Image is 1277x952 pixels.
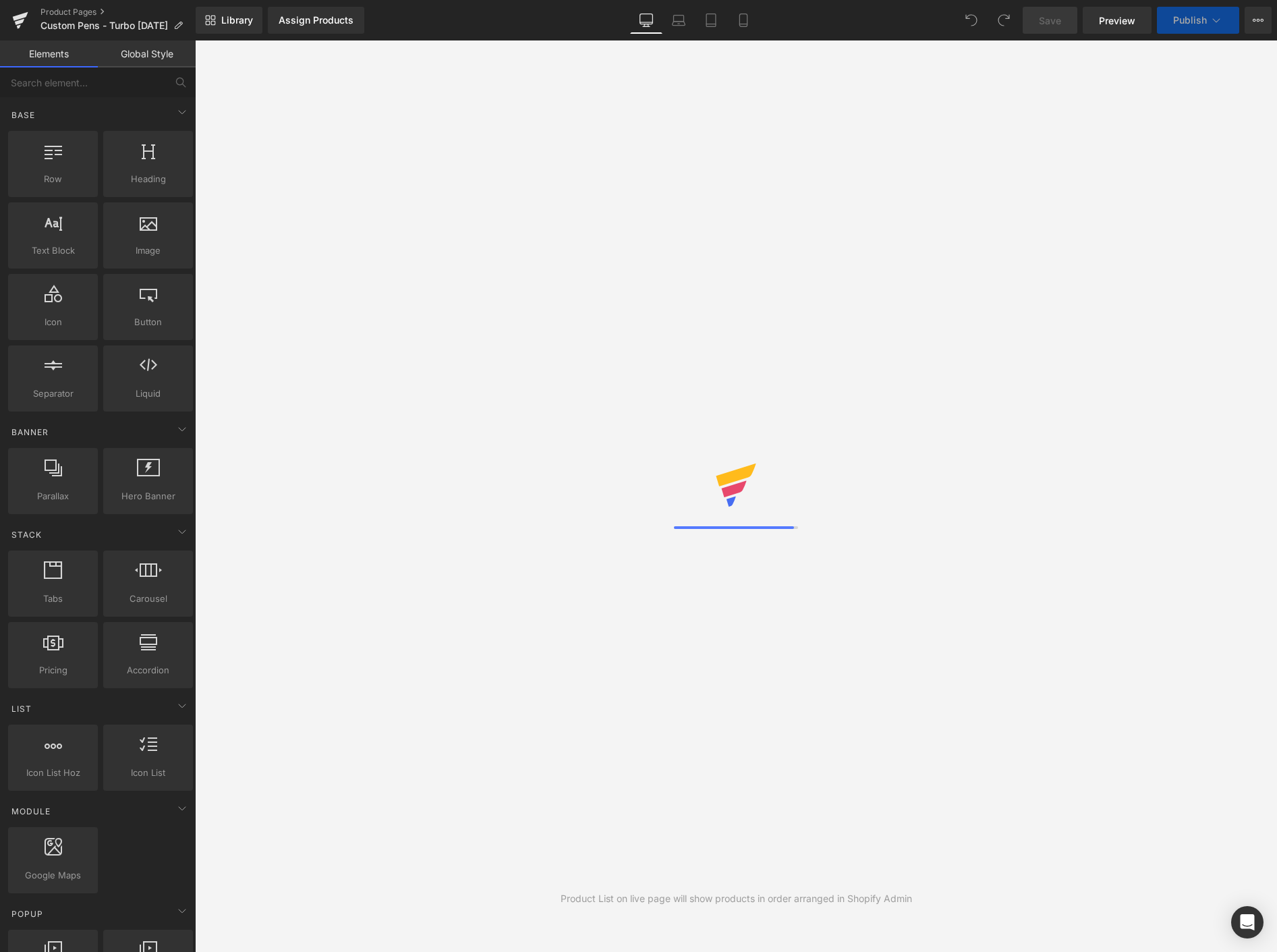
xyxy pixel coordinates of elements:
span: Publish [1173,15,1207,26]
button: More [1245,7,1272,34]
span: Icon List Hoz [12,766,94,780]
span: Carousel [107,592,189,606]
span: Google Maps [12,868,94,883]
span: Base [10,109,36,121]
span: Parallax [12,489,94,503]
span: Tabs [12,592,94,606]
span: Separator [12,387,94,401]
span: List [10,702,33,715]
span: Row [12,172,94,186]
span: Stack [10,528,43,541]
span: Popup [10,907,45,920]
button: Redo [990,7,1017,34]
span: Text Block [12,244,94,258]
a: Preview [1083,7,1152,34]
span: Preview [1099,13,1135,28]
span: Save [1039,13,1061,28]
span: Image [107,244,189,258]
div: Assign Products [279,15,353,26]
span: Module [10,805,52,818]
span: Pricing [12,663,94,677]
a: Global Style [98,40,196,67]
div: Product List on live page will show products in order arranged in Shopify Admin [561,891,912,906]
a: Product Pages [40,7,196,18]
button: Publish [1157,7,1239,34]
span: Hero Banner [107,489,189,503]
a: Laptop [662,7,695,34]
span: Button [107,315,189,329]
a: New Library [196,7,262,34]
span: Icon List [107,766,189,780]
div: Open Intercom Messenger [1231,906,1264,939]
button: Undo [958,7,985,34]
span: Custom Pens - Turbo [DATE] [40,20,168,31]
a: Tablet [695,7,727,34]
span: Heading [107,172,189,186]
span: Library [221,14,253,26]
span: Liquid [107,387,189,401]
a: Mobile [727,7,760,34]
a: Desktop [630,7,662,34]
span: Accordion [107,663,189,677]
span: Icon [12,315,94,329]
span: Banner [10,426,50,439]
